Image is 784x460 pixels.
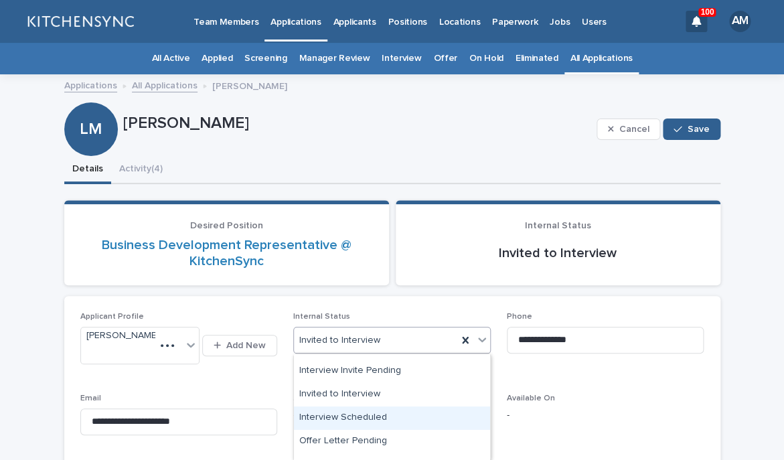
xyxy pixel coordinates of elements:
[619,125,649,134] span: Cancel
[64,66,118,139] div: LM
[294,430,490,453] div: Offer Letter Pending
[190,221,263,230] span: Desired Position
[382,43,421,74] a: Interview
[80,394,101,402] span: Email
[123,114,591,133] p: [PERSON_NAME]
[663,119,720,140] button: Save
[507,313,532,321] span: Phone
[64,156,111,184] button: Details
[132,77,198,92] a: All Applications
[212,78,287,92] p: [PERSON_NAME]
[412,245,704,261] p: Invited to Interview
[507,408,704,423] p: -
[299,333,380,348] span: Invited to Interview
[688,125,710,134] span: Save
[244,43,287,74] a: Screening
[80,313,144,321] span: Applicant Profile
[86,329,159,343] span: [PERSON_NAME]
[293,313,350,321] span: Internal Status
[507,394,555,402] span: Available On
[597,119,661,140] button: Cancel
[729,11,751,32] div: AM
[151,43,189,74] a: All Active
[469,43,503,74] a: On Hold
[294,383,490,406] div: Invited to Interview
[27,8,134,35] img: lGNCzQTxQVKGkIr0XjOy
[294,406,490,430] div: Interview Scheduled
[294,360,490,383] div: Interview Invite Pending
[433,43,457,74] a: Offer
[516,43,558,74] a: Eliminated
[686,11,707,32] div: 100
[80,237,373,269] a: Business Development Representative @ KitchenSync
[299,43,370,74] a: Manager Review
[700,7,714,17] p: 100
[226,341,266,350] span: Add New
[202,43,232,74] a: Applied
[64,77,117,92] a: Applications
[525,221,591,230] span: Internal Status
[202,335,277,356] button: Add New
[570,43,633,74] a: All Applications
[111,156,171,184] button: Activity (4)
